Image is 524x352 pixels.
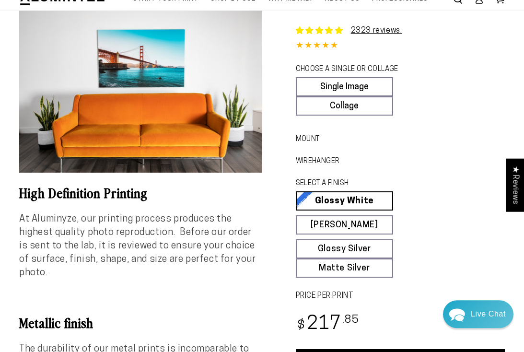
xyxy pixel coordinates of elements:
legend: Mount [296,134,311,145]
legend: SELECT A FINISH [296,178,418,189]
legend: WireHanger [296,156,323,167]
b: Metallic finish [19,313,93,331]
a: Single Image [296,77,393,96]
a: Collage [296,96,393,116]
div: 4.85 out of 5.0 stars [296,39,505,53]
div: Chat widget toggle [443,300,513,328]
media-gallery: Gallery Viewer [19,11,262,173]
a: 2323 reviews. [351,27,402,35]
span: $ [297,319,305,332]
sup: .85 [342,315,360,326]
b: High Definition Printing [19,183,148,201]
legend: CHOOSE A SINGLE OR COLLAGE [296,64,418,75]
span: At Aluminyze, our printing process produces the highest quality photo reproduction. Before our or... [19,214,256,278]
a: Glossy White [296,191,393,211]
a: [PERSON_NAME] [296,215,393,235]
a: Glossy Silver [296,239,393,258]
div: Contact Us Directly [471,300,506,328]
label: PRICE PER PRINT [296,291,505,302]
bdi: 217 [296,315,360,334]
a: Matte Silver [296,258,393,278]
div: Click to open Judge.me floating reviews tab [506,158,524,211]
